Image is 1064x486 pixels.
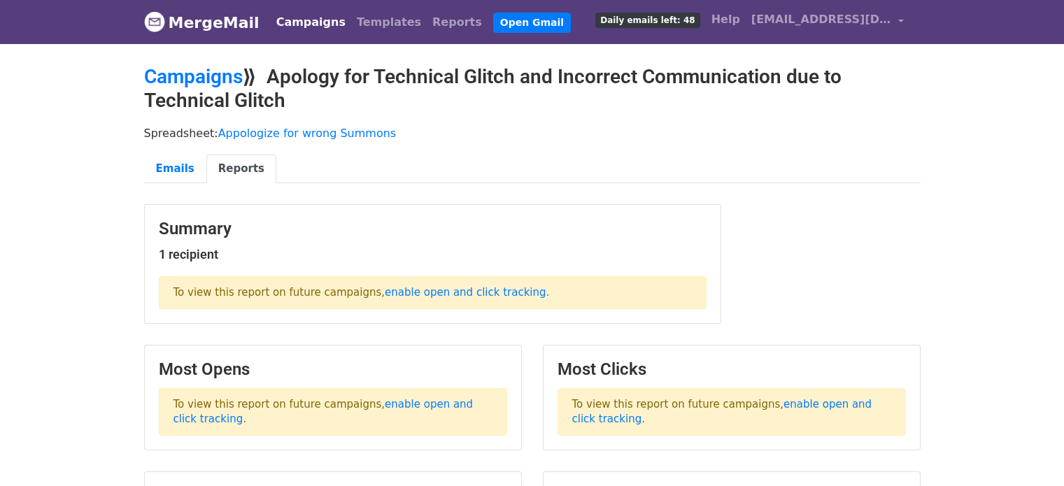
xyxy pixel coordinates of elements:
[159,359,507,380] h3: Most Opens
[751,11,891,28] span: [EMAIL_ADDRESS][DOMAIN_NAME]
[558,388,906,436] p: To view this report on future campaigns, .
[144,65,243,88] a: Campaigns
[271,8,351,36] a: Campaigns
[144,8,260,37] a: MergeMail
[206,155,276,183] a: Reports
[595,13,700,28] span: Daily emails left: 48
[351,8,427,36] a: Templates
[746,6,909,38] a: [EMAIL_ADDRESS][DOMAIN_NAME]
[706,6,746,34] a: Help
[493,13,571,33] a: Open Gmail
[427,8,488,36] a: Reports
[385,286,546,299] a: enable open and click tracking
[159,247,707,262] h5: 1 recipient
[558,359,906,380] h3: Most Clicks
[159,276,707,309] p: To view this report on future campaigns, .
[159,219,707,239] h3: Summary
[590,6,705,34] a: Daily emails left: 48
[144,126,921,141] p: Spreadsheet:
[173,398,474,425] a: enable open and click tracking
[144,65,921,112] h2: ⟫ Apology for Technical Glitch and Incorrect Communication due to Technical Glitch
[572,398,872,425] a: enable open and click tracking
[144,155,206,183] a: Emails
[144,11,165,32] img: MergeMail logo
[218,127,397,140] a: Appologize for wrong Summons
[159,388,507,436] p: To view this report on future campaigns, .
